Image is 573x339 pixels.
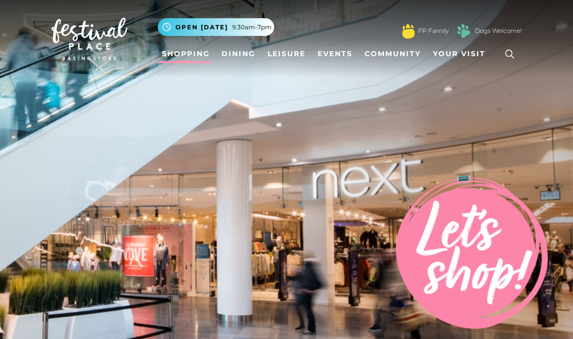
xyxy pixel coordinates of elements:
[361,45,425,63] a: Community
[418,26,449,35] a: FP Family
[433,49,486,59] span: Your Visit
[475,26,522,35] a: Dogs Welcome!
[158,45,214,63] a: Shopping
[217,45,259,63] a: Dining
[175,23,228,32] span: Open [DATE]
[52,18,127,60] img: Festival Place Logo
[263,45,310,63] a: Leisure
[232,23,272,32] span: 9.30am-7pm
[429,45,495,63] a: Your Visit
[314,45,357,63] a: Events
[158,18,274,36] button: Open [DATE] 9.30am-7pm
